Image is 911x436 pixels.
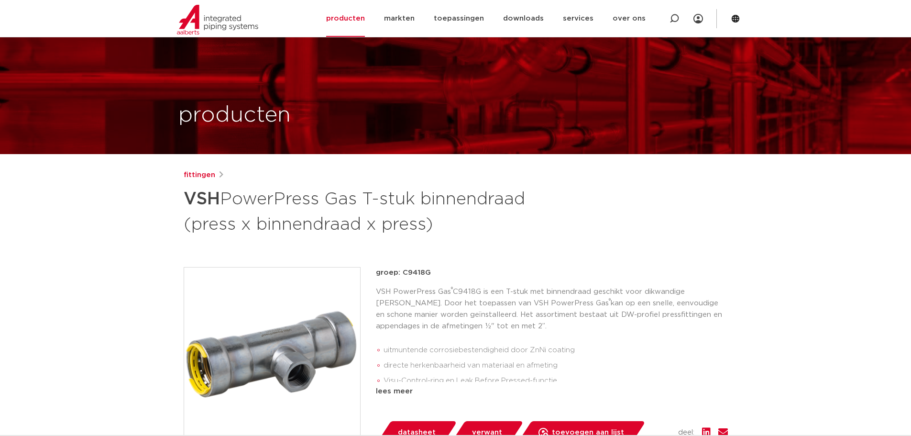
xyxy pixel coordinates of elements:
[184,169,215,181] a: fittingen
[451,287,453,292] sup: ®
[384,373,728,389] li: Visu-Control-ring en Leak Before Pressed-functie
[184,190,220,208] strong: VSH
[178,100,291,131] h1: producten
[376,386,728,397] div: lees meer
[376,267,728,279] p: groep: C9418G
[376,286,728,332] p: VSH PowerPress Gas C9418G is een T-stuk met binnendraad geschikt voor dikwandige [PERSON_NAME]. D...
[609,298,611,303] sup: ®
[184,185,543,236] h1: PowerPress Gas T-stuk binnendraad (press x binnendraad x press)
[384,343,728,358] li: uitmuntende corrosiebestendigheid door ZnNi coating
[384,358,728,373] li: directe herkenbaarheid van materiaal en afmeting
